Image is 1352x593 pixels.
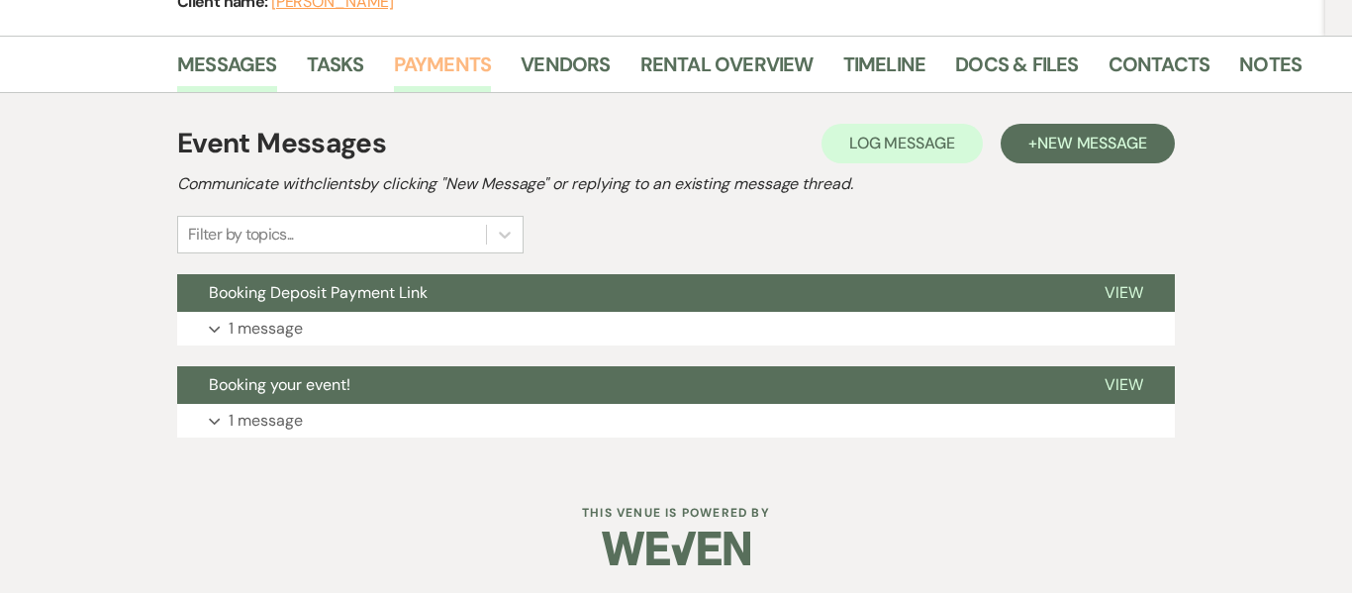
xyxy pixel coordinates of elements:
[188,223,294,247] div: Filter by topics...
[307,49,364,92] a: Tasks
[521,49,610,92] a: Vendors
[209,282,428,303] span: Booking Deposit Payment Link
[821,124,983,163] button: Log Message
[602,514,750,583] img: Weven Logo
[177,123,386,164] h1: Event Messages
[1001,124,1175,163] button: +New Message
[1109,49,1210,92] a: Contacts
[177,312,1175,346] button: 1 message
[177,49,277,92] a: Messages
[849,133,955,153] span: Log Message
[394,49,492,92] a: Payments
[229,408,303,434] p: 1 message
[209,374,350,395] span: Booking your event!
[1105,374,1143,395] span: View
[1037,133,1147,153] span: New Message
[177,172,1175,196] h2: Communicate with clients by clicking "New Message" or replying to an existing message thread.
[229,316,303,342] p: 1 message
[177,404,1175,438] button: 1 message
[955,49,1078,92] a: Docs & Files
[177,274,1073,312] button: Booking Deposit Payment Link
[640,49,814,92] a: Rental Overview
[1073,274,1175,312] button: View
[843,49,926,92] a: Timeline
[177,366,1073,404] button: Booking your event!
[1239,49,1302,92] a: Notes
[1105,282,1143,303] span: View
[1073,366,1175,404] button: View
